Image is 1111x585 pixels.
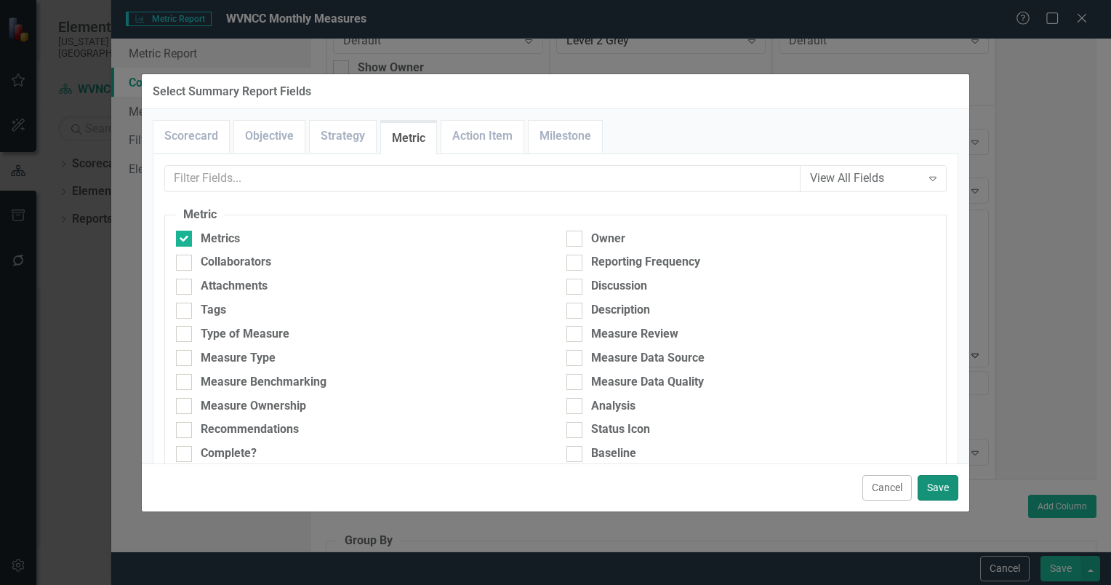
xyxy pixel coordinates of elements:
a: Action Item [441,121,524,152]
div: Complete? [201,445,257,462]
div: Baseline [591,445,636,462]
div: Type of Measure [201,326,289,343]
div: Measure Type [201,350,276,367]
a: Scorecard [153,121,229,152]
div: Tags [201,302,226,319]
div: Metrics [201,231,240,247]
div: Measure Review [591,326,678,343]
div: Measure Benchmarking [201,374,326,391]
div: Status Icon [591,421,650,438]
div: Recommendations [201,421,299,438]
button: Cancel [862,475,912,501]
div: Description [591,302,650,319]
div: Measure Data Source [591,350,705,367]
a: Milestone [529,121,602,152]
div: Collaborators [201,254,271,271]
input: Filter Fields... [164,165,801,192]
a: Metric [381,123,436,154]
div: Attachments [201,278,268,295]
legend: Metric [176,207,224,223]
div: Analysis [591,398,635,415]
a: Objective [234,121,305,152]
div: Reporting Frequency [591,254,700,271]
div: Measure Data Quality [591,374,704,391]
div: View All Fields [810,170,921,187]
button: Save [918,475,958,501]
div: Select Summary Report Fields [153,85,311,98]
a: Strategy [310,121,376,152]
div: Owner [591,231,625,247]
div: Discussion [591,278,647,295]
div: Measure Ownership [201,398,306,415]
